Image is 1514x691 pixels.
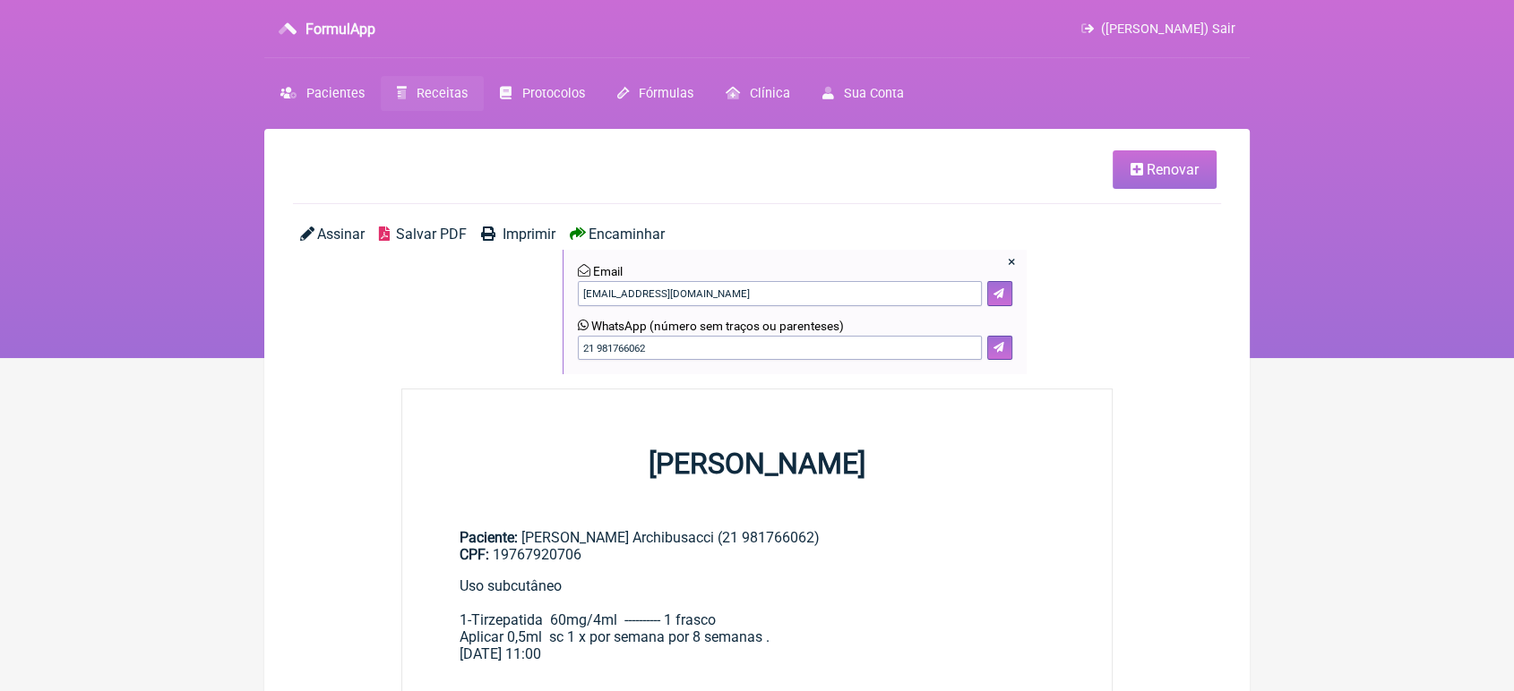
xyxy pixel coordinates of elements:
[639,86,693,101] span: Fórmulas
[601,76,710,111] a: Fórmulas
[460,645,1054,662] div: [DATE] 11:00
[402,447,1112,481] h1: [PERSON_NAME]
[379,226,467,374] a: Salvar PDF
[1101,21,1235,37] span: ([PERSON_NAME]) Sair
[460,529,1054,563] div: [PERSON_NAME] Archibusacci (21 981766062)
[522,86,585,101] span: Protocolos
[381,76,484,111] a: Receitas
[1113,150,1217,189] a: Renovar
[396,226,467,243] span: Salvar PDF
[300,226,365,243] a: Assinar
[593,264,623,278] span: Email
[750,86,790,101] span: Clínica
[460,577,1054,645] div: Uso subcutâneo 1-Tirzepatida 60mg/4ml ---------- 1 frasco Aplicar 0,5ml sc 1 x por semana por 8 s...
[844,86,904,101] span: Sua Conta
[417,86,468,101] span: Receitas
[306,86,365,101] span: Pacientes
[591,319,844,333] span: WhatsApp (número sem traços ou parenteses)
[484,76,600,111] a: Protocolos
[806,76,920,111] a: Sua Conta
[481,226,555,374] a: Imprimir
[589,226,665,243] span: Encaminhar
[570,226,665,243] a: Encaminhar
[1008,253,1016,270] a: Fechar
[460,546,489,563] span: CPF:
[1081,21,1235,37] a: ([PERSON_NAME]) Sair
[460,529,518,546] span: Paciente:
[317,226,365,243] span: Assinar
[460,546,1054,563] div: 19767920706
[264,76,381,111] a: Pacientes
[1147,161,1199,178] span: Renovar
[503,226,555,243] span: Imprimir
[305,21,375,38] h3: FormulApp
[710,76,806,111] a: Clínica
